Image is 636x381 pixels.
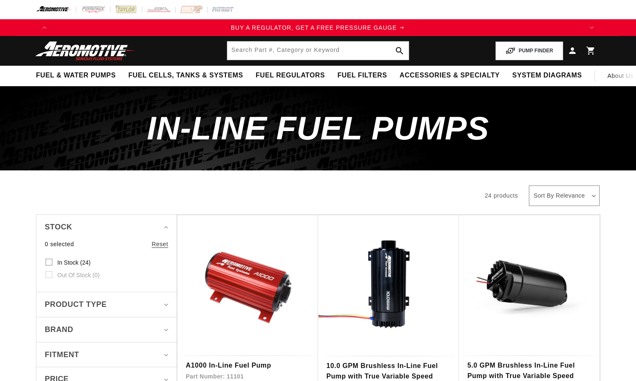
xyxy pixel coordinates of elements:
span: Fuel & Water Pumps [36,71,116,80]
summary: System Diagrams [506,66,588,85]
span: Accessories & Specialty [400,71,500,80]
button: Translation missing: en.sections.announcements.next_announcement [583,19,600,36]
span: In-Line Fuel Pumps [147,110,489,147]
summary: Stock (0 selected) [45,215,168,239]
summary: Fuel Cells, Tanks & Systems [122,66,249,85]
summary: Fuel Filters [331,66,393,85]
button: Translation missing: en.sections.announcements.previous_announcement [36,19,53,36]
img: Aeromotive [33,41,138,61]
span: In stock (24) [57,259,90,266]
span: 0 selected [45,239,74,249]
div: 1 of 4 [53,23,583,32]
a: Reset [151,239,168,249]
summary: Product type (0 selected) [45,292,168,317]
input: Search by Part Number, Category or Keyword [227,41,409,60]
summary: Fitment (0 selected) [45,342,168,367]
span: Stock [45,221,72,233]
a: A1000 In-Line Fuel Pump [186,360,310,371]
button: PUMP FINDER [495,41,563,60]
slideshow-component: Translation missing: en.sections.announcements.announcement_bar [15,19,621,36]
summary: Accessories & Specialty [393,66,506,85]
span: Fuel Filters [337,71,387,80]
button: search button [390,41,409,60]
span: About Us [608,72,633,79]
span: 24 products [485,192,518,199]
div: Announcement [53,23,583,32]
span: Fitment [45,349,79,361]
a: BUY A REGULATOR, GET A FREE PRESSURE GAUGE [53,23,583,32]
span: Fuel Cells, Tanks & Systems [128,71,243,80]
span: Product type [45,299,107,311]
summary: Fuel & Water Pumps [30,66,122,85]
span: Brand [45,324,73,336]
summary: Brand (0 selected) [45,317,168,342]
span: BUY A REGULATOR, GET A FREE PRESSURE GAUGE [231,24,397,31]
summary: Fuel Regulators [249,66,331,85]
span: Out of stock (0) [57,271,100,279]
span: System Diagrams [512,71,582,80]
span: Fuel Regulators [256,71,325,80]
